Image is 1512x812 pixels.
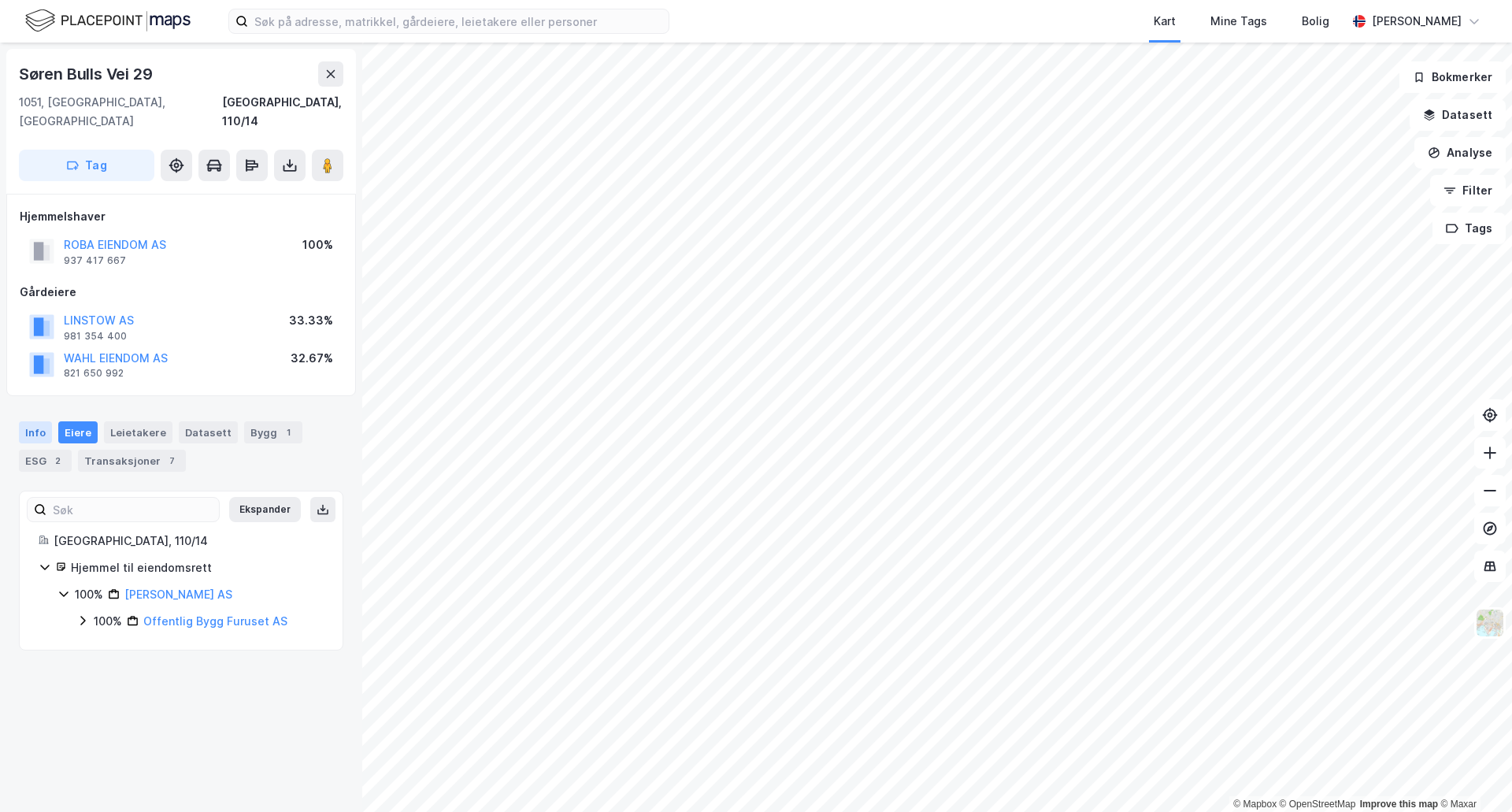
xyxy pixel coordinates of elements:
[1280,799,1356,810] a: OpenStreetMap
[19,150,154,181] button: Tag
[1399,61,1506,93] button: Bokmerker
[1302,12,1329,31] div: Bolig
[64,330,127,343] div: 981 354 400
[19,61,155,87] div: Søren Bulls Vei 29
[1414,137,1506,169] button: Analyse
[248,9,669,33] input: Søk på adresse, matrikkel, gårdeiere, leietakere eller personer
[54,532,324,551] div: [GEOGRAPHIC_DATA], 110/14
[75,585,103,604] div: 100%
[1233,799,1277,810] a: Mapbox
[289,311,333,330] div: 33.33%
[20,207,343,226] div: Hjemmelshaver
[229,497,301,522] button: Ekspander
[143,614,287,628] a: Offentlig Bygg Furuset AS
[71,558,324,577] div: Hjemmel til eiendomsrett
[46,498,219,521] input: Søk
[1433,736,1512,812] iframe: Chat Widget
[25,7,191,35] img: logo.f888ab2527a4732fd821a326f86c7f29.svg
[58,421,98,443] div: Eiere
[19,93,222,131] div: 1051, [GEOGRAPHIC_DATA], [GEOGRAPHIC_DATA]
[291,349,333,368] div: 32.67%
[1360,799,1438,810] a: Improve this map
[104,421,172,443] div: Leietakere
[244,421,302,443] div: Bygg
[1475,608,1505,638] img: Z
[64,367,124,380] div: 821 650 992
[1372,12,1462,31] div: [PERSON_NAME]
[19,421,52,443] div: Info
[179,421,238,443] div: Datasett
[1432,213,1506,244] button: Tags
[19,450,72,472] div: ESG
[1210,12,1267,31] div: Mine Tags
[124,588,232,601] a: [PERSON_NAME] AS
[1410,99,1506,131] button: Datasett
[78,450,186,472] div: Transaksjoner
[164,453,180,469] div: 7
[1154,12,1176,31] div: Kart
[1433,736,1512,812] div: Kontrollprogram for chat
[64,254,126,267] div: 937 417 667
[280,425,296,440] div: 1
[50,453,65,469] div: 2
[1430,175,1506,206] button: Filter
[94,612,122,631] div: 100%
[222,93,343,131] div: [GEOGRAPHIC_DATA], 110/14
[302,235,333,254] div: 100%
[20,283,343,302] div: Gårdeiere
